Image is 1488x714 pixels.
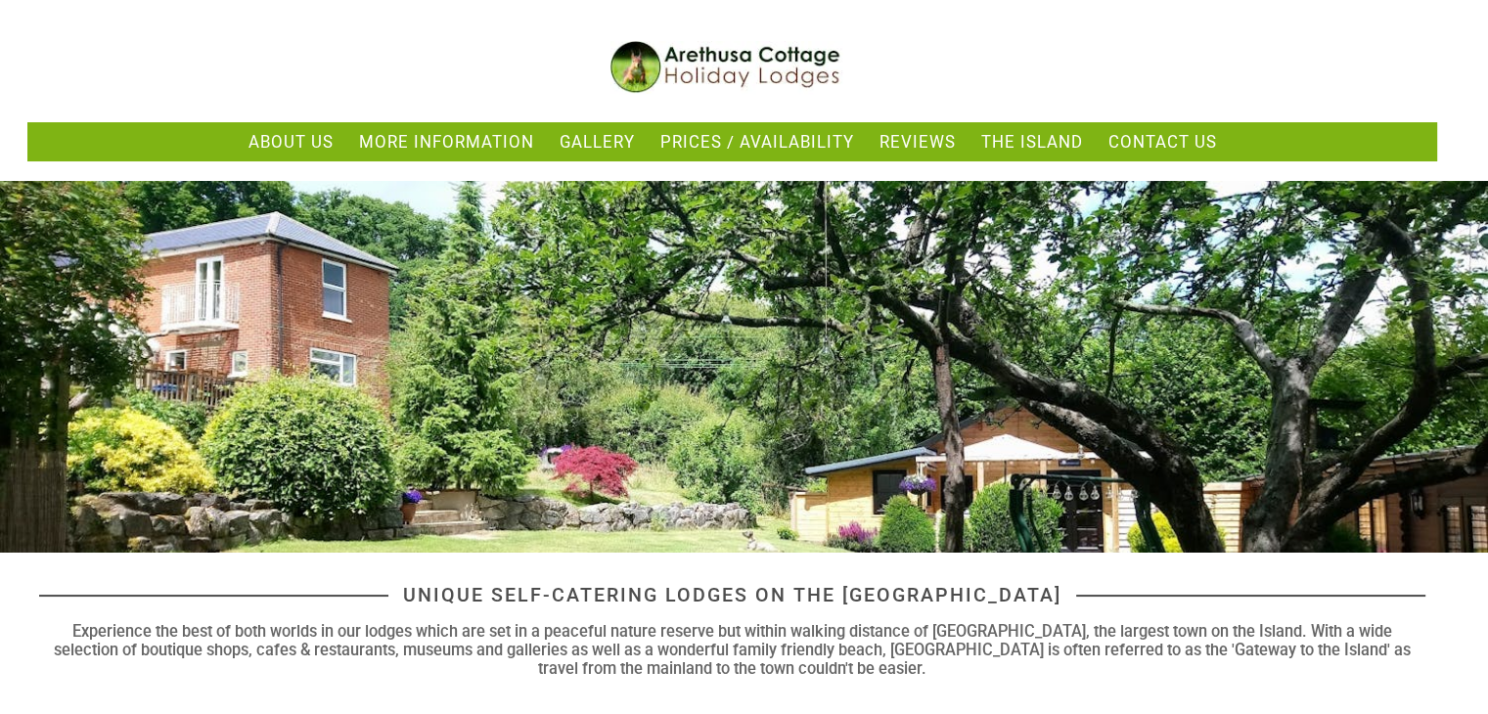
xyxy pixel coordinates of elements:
[560,132,635,152] a: Gallery
[879,132,956,152] a: Reviews
[610,41,855,95] img: Arethusa Cottage
[359,132,534,152] a: More Information
[1108,132,1217,152] a: Contact Us
[39,622,1425,678] h3: Experience the best of both worlds in our lodges which are set in a peaceful nature reserve but w...
[660,132,854,152] a: Prices / Availability
[981,132,1083,152] a: The Island
[248,132,334,152] a: About Us
[388,584,1076,606] span: Unique Self-Catering Lodges On The [GEOGRAPHIC_DATA]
